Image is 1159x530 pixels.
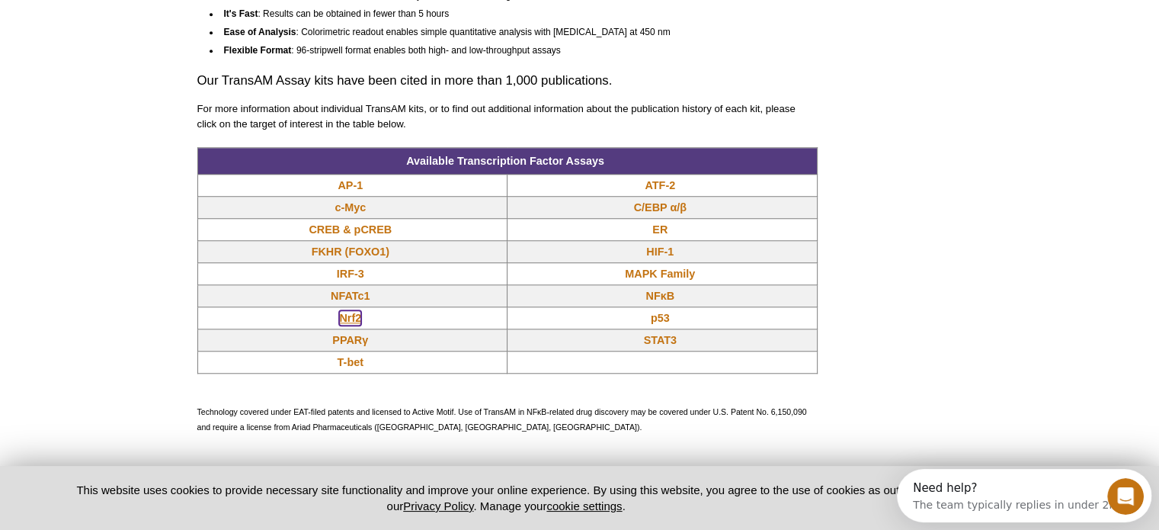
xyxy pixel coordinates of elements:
[220,21,804,40] li: : Colorimetric readout enables simple quantitative analysis with [MEDICAL_DATA] at 450 nm
[546,499,622,512] button: cookie settings
[335,200,366,215] a: c-Myc
[312,244,389,259] a: FKHR (FOXO1)
[337,266,364,281] a: IRF-3
[16,13,223,25] div: Need help?
[406,155,604,167] span: Available Transcription Factor Assays
[645,288,674,304] a: NFκB
[50,482,962,514] p: This website uses cookies to provide necessary site functionality and improve your online experie...
[645,178,675,193] a: ATF-2
[6,6,267,48] div: Open Intercom Messenger
[646,244,674,259] a: HIF-1
[644,332,677,348] a: STAT3
[197,407,807,432] span: Technology covered under EAT-filed patents and licensed to Active Motif. Use of TransAM in NFκB-r...
[332,332,368,348] a: PPARγ
[403,499,473,512] a: Privacy Policy
[652,222,668,237] a: ER
[197,101,818,132] p: For more information about individual TransAM kits, or to find out additional information about t...
[220,40,804,58] li: : 96-stripwell format enables both high- and low-throughput assays
[16,25,223,41] div: The team typically replies in under 2m
[1107,478,1144,515] iframe: Intercom live chat
[309,222,392,237] a: CREB & pCREB
[625,266,695,281] a: MAPK Family
[331,288,370,304] a: NFATc1
[197,72,818,90] h3: Our TransAM Assay kits have been cited in more than 1,000 publications.
[338,178,363,193] a: AP-1
[224,45,292,56] strong: Flexible Format
[339,310,361,326] a: Nrf2
[224,8,258,19] strong: It's Fast
[897,469,1151,522] iframe: Intercom live chat discovery launcher
[338,355,363,370] a: T-bet
[634,200,687,215] a: C/EBP α/β
[220,3,804,21] li: : Results can be obtained in fewer than 5 hours
[224,27,296,37] strong: Ease of Analysis
[651,310,670,326] a: p53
